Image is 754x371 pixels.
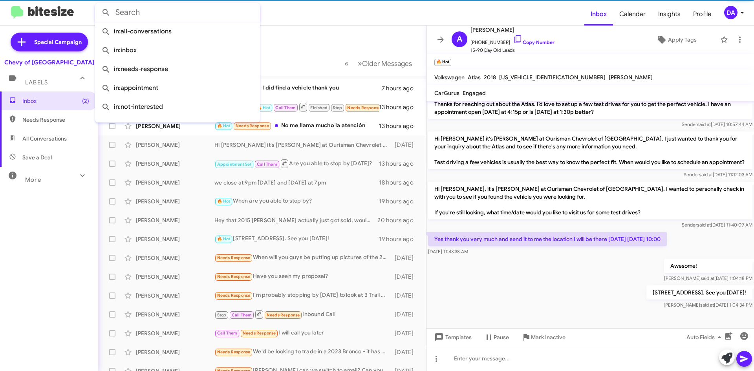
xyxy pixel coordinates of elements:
div: Inbound Call [214,309,391,319]
div: [PERSON_NAME] [136,273,214,281]
div: we close at 9pm [DATE] and [DATE] at 7pm [214,179,379,186]
a: Special Campaign [11,33,88,51]
div: [DATE] [391,329,420,337]
div: I did find a vehicle thank you [214,84,382,93]
span: Call Them [257,162,277,167]
span: Call Them [217,331,238,336]
a: Calendar [613,3,652,26]
span: Profile [687,3,717,26]
div: I'm probably stopping by [DATE] to look at 3 Trail Boss Colorados. 2 white and 1 silver. The ones... [214,291,391,300]
div: Hi [PERSON_NAME] it's [PERSON_NAME] at Ourisman Chevrolet of [GEOGRAPHIC_DATA]. Just wanted to fo... [214,141,391,149]
span: [PERSON_NAME] [DATE] 1:04:34 PM [664,302,752,308]
p: Yes thank you very much and send it to me the location I will be there [DATE] [DATE] 10:00 [428,232,667,246]
span: in:needs-response [101,60,254,79]
span: said at [697,121,711,127]
div: 7 hours ago [382,84,420,92]
span: Needs Response [347,105,381,110]
a: Insights [652,3,687,26]
span: Volkswagen [434,74,465,81]
button: Apply Tags [636,33,716,47]
span: Finished [310,105,328,110]
span: Special Campaign [34,38,82,46]
span: Save a Deal [22,154,52,161]
span: Auto Fields [686,330,724,344]
span: [PERSON_NAME] [609,74,653,81]
div: [DATE] [391,311,420,318]
div: 19 hours ago [379,197,420,205]
span: Atlas [468,74,481,81]
span: Appointment Set [217,162,252,167]
div: 20 hours ago [377,216,420,224]
div: [PERSON_NAME] [136,254,214,262]
p: Awesome! [664,259,752,273]
div: 19 hours ago [379,235,420,243]
span: Call Them [275,105,296,110]
span: Needs Response [217,293,251,298]
div: [DATE] [391,348,420,356]
div: [STREET_ADDRESS]. See you [DATE]! [214,234,379,243]
span: Needs Response [236,123,269,128]
span: Labels [25,79,48,86]
div: 13 hours ago [379,122,420,130]
div: 13 hours ago [379,103,420,111]
button: Previous [340,55,353,71]
div: [PERSON_NAME] [136,235,214,243]
span: » [358,58,362,68]
div: [DATE] [391,141,420,149]
div: 13 hours ago [379,160,420,168]
button: Templates [426,330,478,344]
div: Chevy of [GEOGRAPHIC_DATA] [4,58,94,66]
button: Next [353,55,417,71]
span: (2) [82,97,89,105]
span: in:not-interested [101,97,254,116]
span: 🔥 Hot [217,236,231,241]
span: CarGurus [434,90,459,97]
span: [PERSON_NAME] [470,25,555,35]
span: « [344,58,349,68]
span: Needs Response [217,255,251,260]
span: Mark Inactive [531,330,565,344]
div: When will you guys be putting up pictures of the 23 red model y? [214,253,391,262]
span: Templates [433,330,472,344]
div: ? [214,102,379,112]
span: Pause [494,330,509,344]
span: said at [700,302,714,308]
button: Pause [478,330,515,344]
span: Sender [DATE] 11:12:03 AM [684,172,752,177]
span: in:sold-verified [101,116,254,135]
span: More [25,176,41,183]
div: No me llama mucho la atención [214,121,379,130]
span: said at [697,222,711,228]
p: Hi [PERSON_NAME], it's [PERSON_NAME] at Ourisman Chevrolet of [GEOGRAPHIC_DATA]. I wanted to pers... [428,182,752,219]
div: Have you seen my proposal? [214,272,391,281]
span: 15-90 Day Old Leads [470,46,555,54]
span: [DATE] 11:43:38 AM [428,249,468,254]
div: DA [724,6,738,19]
span: Needs Response [217,349,251,355]
span: Engaged [463,90,486,97]
div: I will call you later [214,329,391,338]
p: [STREET_ADDRESS]. See you [DATE]! [646,285,752,300]
span: Sender [DATE] 11:40:09 AM [682,222,752,228]
span: Apply Tags [668,33,697,47]
span: Stop [217,313,227,318]
span: 🔥 Hot [217,199,231,204]
span: Call Them [232,313,252,318]
span: Older Messages [362,59,412,68]
div: We'd be looking to trade in a 2023 Bronco - it has a Sasquatch package and upgraded tech package.... [214,347,391,356]
span: said at [701,275,714,281]
span: Sender [DATE] 10:57:44 AM [682,121,752,127]
div: [PERSON_NAME] [136,179,214,186]
span: Needs Response [243,331,276,336]
span: 2018 [484,74,496,81]
div: [PERSON_NAME] [136,311,214,318]
span: 🔥 Hot [217,123,231,128]
span: Needs Response [22,116,89,124]
div: [PERSON_NAME] [136,122,214,130]
input: Search [95,3,260,22]
div: When are you able to stop by? [214,197,379,206]
button: Auto Fields [680,330,730,344]
div: [DATE] [391,292,420,300]
span: [US_VEHICLE_IDENTIFICATION_NUMBER] [499,74,606,81]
